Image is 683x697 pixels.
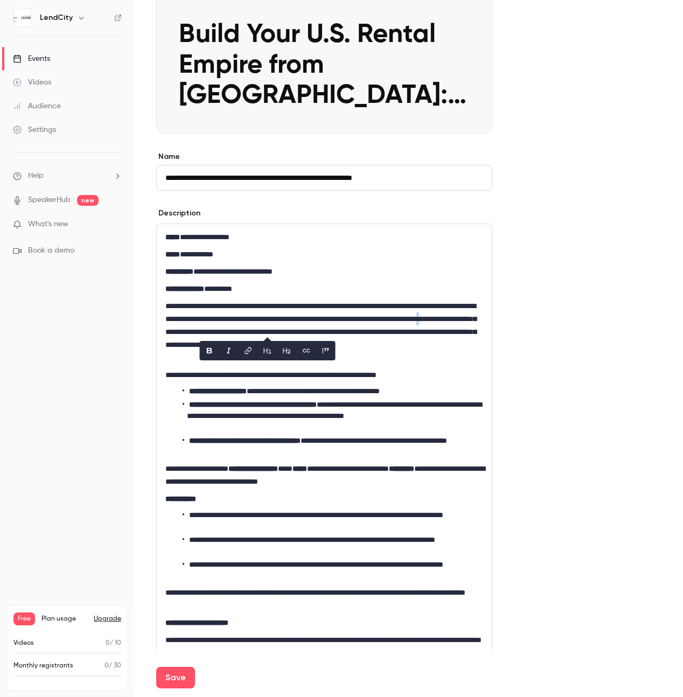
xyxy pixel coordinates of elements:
label: Name [156,151,492,162]
button: italic [220,342,238,359]
span: Plan usage [41,615,87,623]
div: Settings [13,124,56,135]
button: link [240,342,257,359]
div: Events [13,53,50,64]
li: help-dropdown-opener [13,170,122,182]
span: Book a demo [28,245,74,256]
p: Videos [13,638,34,648]
p: Monthly registrants [13,661,73,671]
span: What's new [28,219,68,230]
button: Save [156,667,195,688]
a: SpeakerHub [28,194,71,206]
button: blockquote [317,342,334,359]
span: new [77,195,99,206]
div: Videos [13,77,51,88]
button: bold [201,342,218,359]
span: Help [28,170,44,182]
label: Description [156,208,200,219]
iframe: Noticeable Trigger [109,220,122,229]
p: / 10 [106,638,121,648]
button: Upgrade [94,615,121,623]
img: LendCity [13,9,31,26]
div: Audience [13,101,61,111]
h6: LendCity [40,12,73,23]
span: 0 [106,640,110,646]
section: description [156,224,492,688]
span: Free [13,612,35,625]
p: / 30 [104,661,121,671]
div: editor [157,224,492,687]
span: 0 [104,663,109,669]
